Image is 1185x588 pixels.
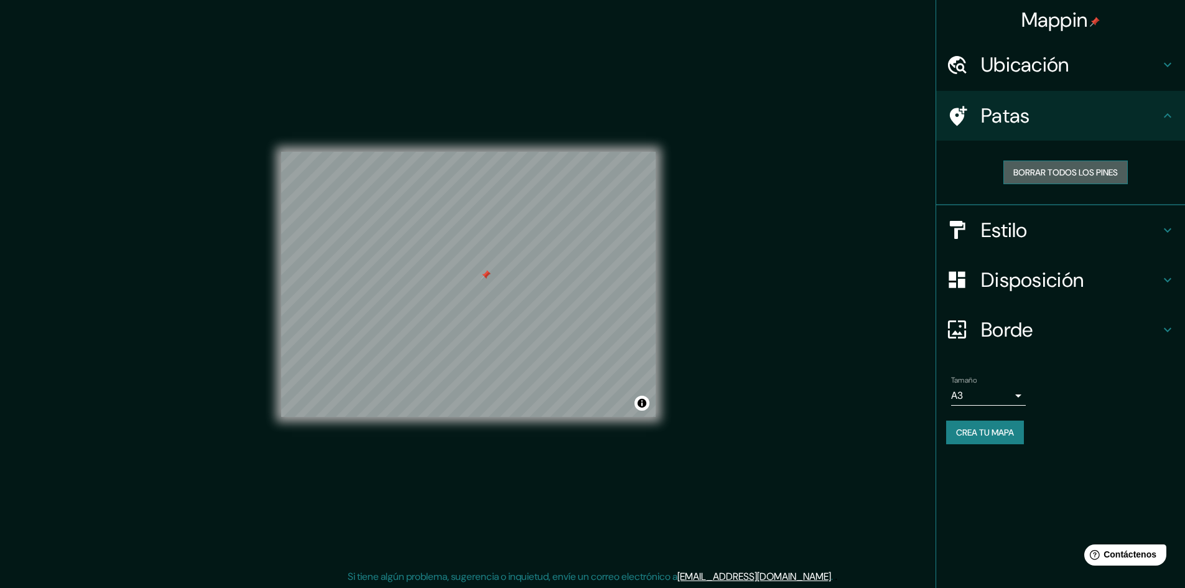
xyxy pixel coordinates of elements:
[1090,17,1100,27] img: pin-icon.png
[936,205,1185,255] div: Estilo
[951,389,963,402] font: A3
[951,375,977,385] font: Tamaño
[956,427,1014,438] font: Crea tu mapa
[946,421,1024,444] button: Crea tu mapa
[981,317,1033,343] font: Borde
[634,396,649,411] button: Activar o desactivar atribución
[936,40,1185,90] div: Ubicación
[1021,7,1088,33] font: Mappin
[677,570,831,583] a: [EMAIL_ADDRESS][DOMAIN_NAME]
[981,267,1084,293] font: Disposición
[936,305,1185,355] div: Borde
[833,569,835,583] font: .
[981,52,1069,78] font: Ubicación
[936,91,1185,141] div: Patas
[831,570,833,583] font: .
[936,255,1185,305] div: Disposición
[1074,539,1171,574] iframe: Lanzador de widgets de ayuda
[1013,167,1118,178] font: Borrar todos los pines
[1003,161,1128,184] button: Borrar todos los pines
[348,570,677,583] font: Si tiene algún problema, sugerencia o inquietud, envíe un correo electrónico a
[981,103,1030,129] font: Patas
[981,217,1028,243] font: Estilo
[951,386,1026,406] div: A3
[835,569,837,583] font: .
[281,152,656,417] canvas: Mapa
